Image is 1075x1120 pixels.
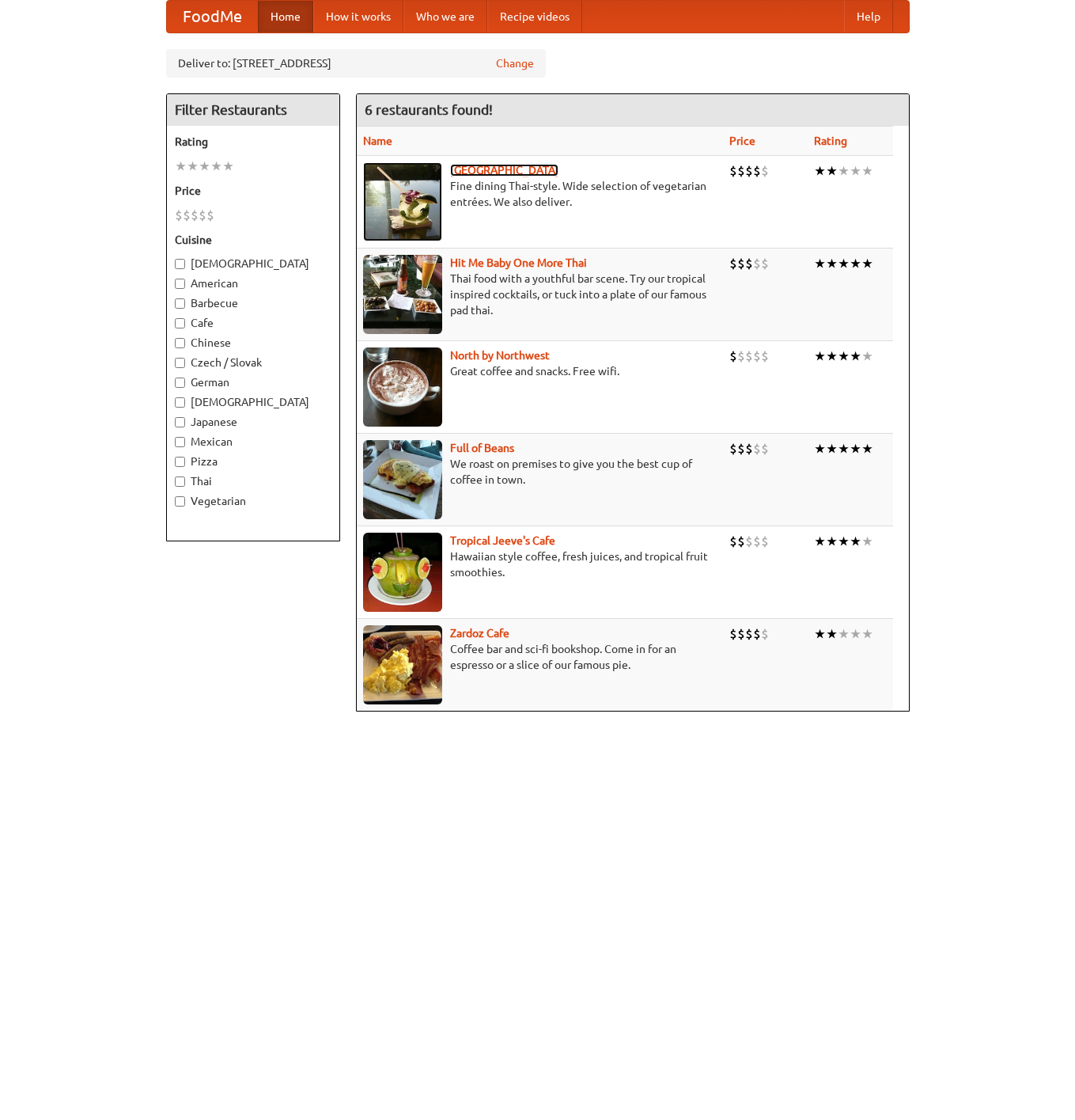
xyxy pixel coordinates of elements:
[737,255,745,272] li: $
[175,437,185,447] input: Mexican
[175,315,331,331] label: Cafe
[826,347,838,365] li: ★
[363,456,717,488] p: We roast on premises to give you the best cup of coffee in town.
[729,162,737,180] li: $
[745,162,753,180] li: $
[313,1,403,32] a: How it works
[450,442,514,454] a: Full of Beans
[175,259,185,269] input: [DEMOGRAPHIC_DATA]
[187,158,199,175] li: ★
[363,178,717,210] p: Fine dining Thai-style. Wide selection of vegetarian entrées. We also deliver.
[838,625,850,643] li: ★
[175,496,185,507] input: Vegetarian
[175,256,331,271] label: [DEMOGRAPHIC_DATA]
[175,279,185,289] input: American
[761,440,769,457] li: $
[861,255,873,272] li: ★
[450,256,587,269] a: Hit Me Baby One More Thai
[745,440,753,457] li: $
[450,627,509,640] a: Zardoz Cafe
[737,347,745,365] li: $
[814,255,826,272] li: ★
[814,347,826,365] li: ★
[258,1,313,32] a: Home
[175,298,185,309] input: Barbecue
[175,378,185,388] input: German
[363,347,442,427] img: north.jpg
[729,533,737,550] li: $
[199,207,206,224] li: $
[175,454,331,469] label: Pizza
[175,275,331,291] label: American
[175,232,331,248] h5: Cuisine
[737,162,745,180] li: $
[861,625,873,643] li: ★
[826,162,838,180] li: ★
[850,347,861,365] li: ★
[487,1,582,32] a: Recipe videos
[729,347,737,365] li: $
[175,358,185,368] input: Czech / Slovak
[403,1,487,32] a: Who we are
[175,355,331,370] label: Czech / Slovak
[191,207,199,224] li: $
[175,338,185,348] input: Chinese
[737,533,745,550] li: $
[210,158,222,175] li: ★
[826,625,838,643] li: ★
[753,162,761,180] li: $
[175,374,331,390] label: German
[838,533,850,550] li: ★
[850,533,861,550] li: ★
[363,255,442,334] img: babythai.jpg
[761,625,769,643] li: $
[363,162,442,241] img: satay.jpg
[745,533,753,550] li: $
[850,255,861,272] li: ★
[363,440,442,519] img: beans.jpg
[814,533,826,550] li: ★
[850,625,861,643] li: ★
[166,49,546,78] div: Deliver to: [STREET_ADDRESS]
[496,55,534,71] a: Change
[761,255,769,272] li: $
[838,440,850,457] li: ★
[175,207,183,224] li: $
[753,440,761,457] li: $
[729,135,755,147] a: Price
[745,625,753,643] li: $
[175,394,331,410] label: [DEMOGRAPHIC_DATA]
[175,295,331,311] label: Barbecue
[450,534,555,547] b: Tropical Jeeve's Cafe
[175,493,331,509] label: Vegetarian
[363,549,717,580] p: Hawaiian style coffee, fresh juices, and tropical fruit smoothies.
[850,440,861,457] li: ★
[175,134,331,150] h5: Rating
[861,347,873,365] li: ★
[450,349,550,362] a: North by Northwest
[844,1,893,32] a: Help
[814,162,826,180] li: ★
[363,533,442,612] img: jeeves.jpg
[814,135,847,147] a: Rating
[753,255,761,272] li: $
[814,440,826,457] li: ★
[222,158,234,175] li: ★
[861,533,873,550] li: ★
[199,158,210,175] li: ★
[753,533,761,550] li: $
[838,162,850,180] li: ★
[206,207,214,224] li: $
[826,440,838,457] li: ★
[761,533,769,550] li: $
[729,625,737,643] li: $
[167,94,339,126] h4: Filter Restaurants
[175,417,185,427] input: Japanese
[175,476,185,487] input: Thai
[826,255,838,272] li: ★
[745,255,753,272] li: $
